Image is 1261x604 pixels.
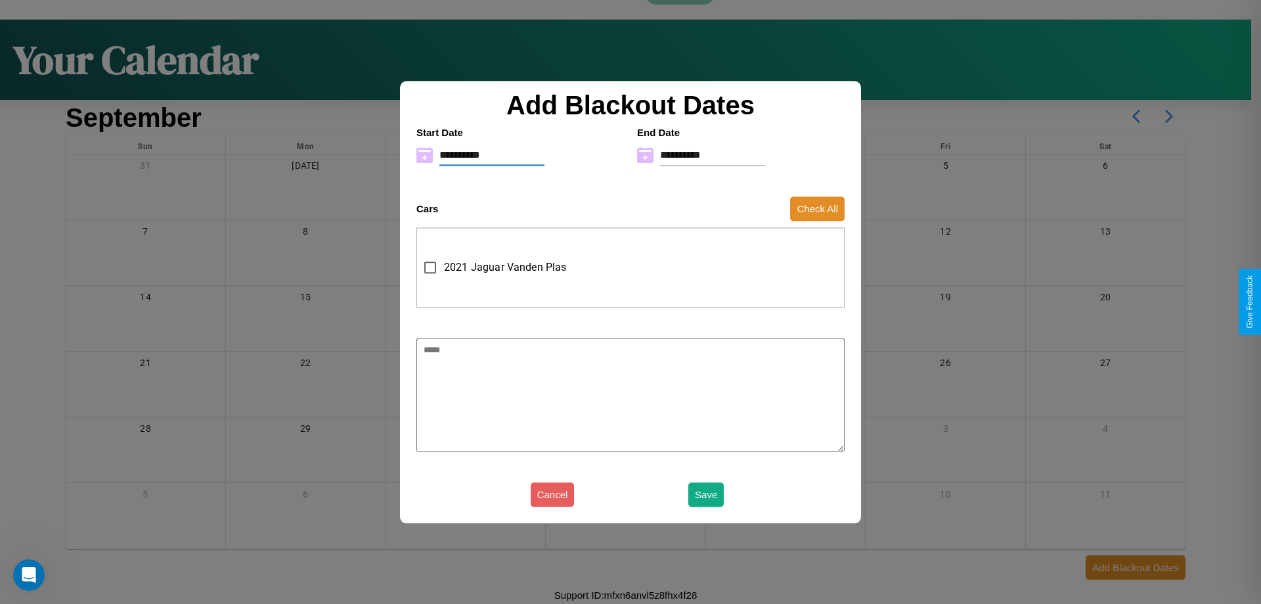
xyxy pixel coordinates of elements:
span: 2021 Jaguar Vanden Plas [444,260,566,275]
h4: Start Date [416,127,624,138]
iframe: Intercom live chat [13,559,45,591]
button: Save [688,482,724,507]
button: Cancel [531,482,575,507]
h4: End Date [637,127,845,138]
button: Check All [790,197,845,221]
div: Give Feedback [1245,275,1254,329]
h2: Add Blackout Dates [410,91,851,120]
h4: Cars [416,203,438,214]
